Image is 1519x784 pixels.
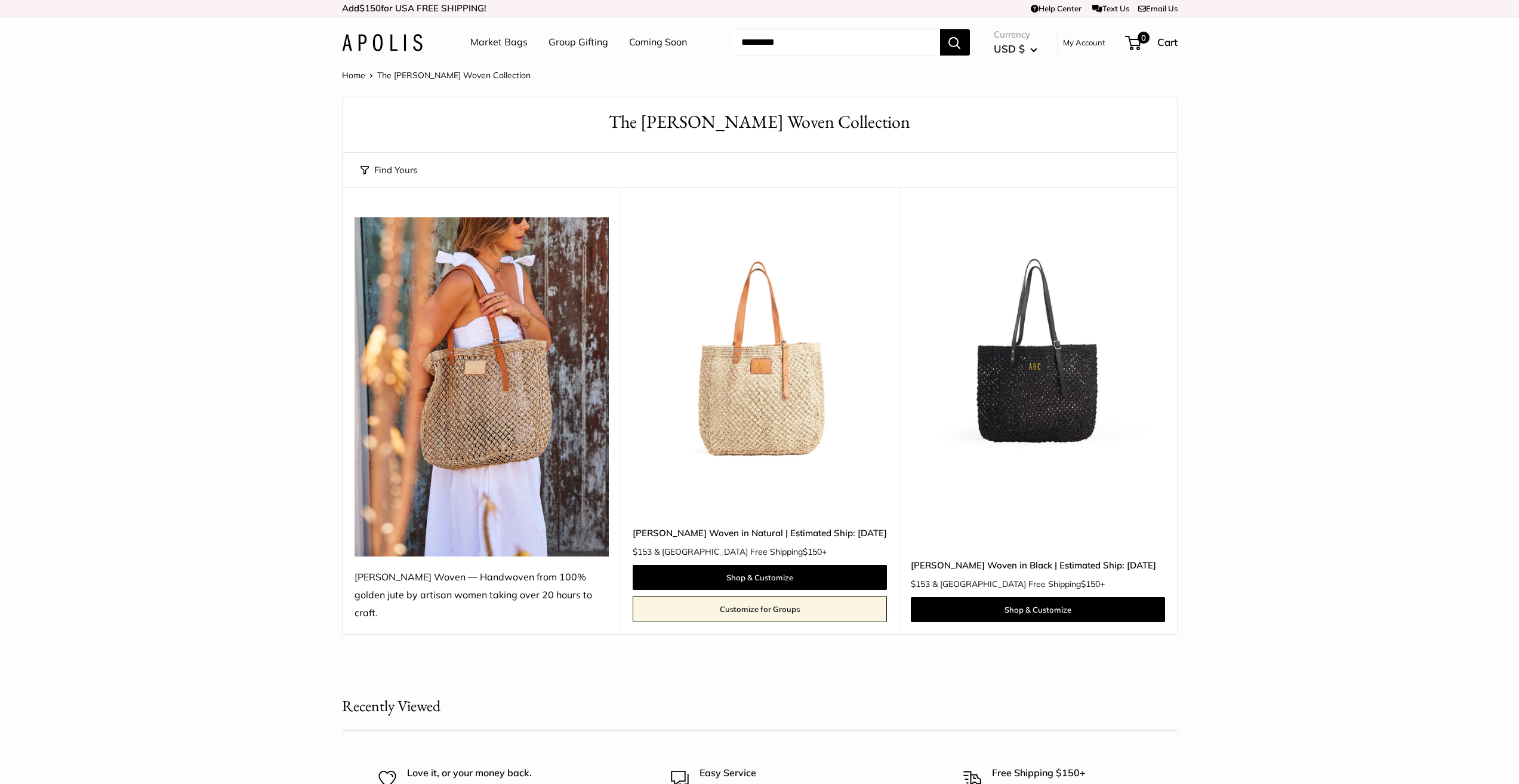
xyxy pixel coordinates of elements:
button: Search [940,29,970,56]
span: The [PERSON_NAME] Woven Collection [377,70,531,81]
a: Shop & Customize [911,597,1165,622]
span: $153 [911,579,930,589]
a: Customize for Groups [633,596,887,622]
p: Easy Service [700,765,849,781]
a: Home [342,70,365,81]
span: Cart [1157,36,1178,48]
span: 0 [1137,32,1149,44]
a: Market Bags [470,33,528,51]
img: Mercado Woven in Black | Estimated Ship: Oct. 19th [911,217,1165,472]
img: Mercado Woven — Handwoven from 100% golden jute by artisan women taking over 20 hours to craft. [355,217,609,557]
a: [PERSON_NAME] Woven in Black | Estimated Ship: [DATE] [911,558,1165,572]
a: Email Us [1138,4,1178,13]
a: Shop & Customize [633,565,887,590]
span: Currency [994,26,1037,43]
p: Free Shipping $150+ [992,765,1141,781]
a: Help Center [1031,4,1082,13]
span: $150 [1081,579,1100,589]
span: $153 [633,546,652,557]
button: Find Yours [361,162,417,179]
a: My Account [1063,35,1105,50]
a: Mercado Woven in Natural | Estimated Ship: Oct. 19thMercado Woven in Natural | Estimated Ship: Oc... [633,217,887,472]
img: Apolis [342,34,423,51]
span: $150 [359,2,381,14]
h2: Recently Viewed [342,694,440,718]
span: & [GEOGRAPHIC_DATA] Free Shipping + [932,580,1105,588]
span: $150 [803,546,822,557]
nav: Breadcrumb [342,67,531,83]
a: Text Us [1092,4,1129,13]
span: & [GEOGRAPHIC_DATA] Free Shipping + [654,548,827,556]
a: 0 Cart [1126,33,1178,52]
a: [PERSON_NAME] Woven in Natural | Estimated Ship: [DATE] [633,526,887,540]
img: Mercado Woven in Natural | Estimated Ship: Oct. 19th [633,217,887,472]
div: [PERSON_NAME] Woven — Handwoven from 100% golden jute by artisan women taking over 20 hours to cr... [355,568,609,622]
h1: The [PERSON_NAME] Woven Collection [361,109,1159,135]
a: Group Gifting [549,33,608,51]
a: Coming Soon [629,33,687,51]
input: Search... [732,29,940,56]
a: Mercado Woven in Black | Estimated Ship: Oct. 19thMercado Woven in Black | Estimated Ship: Oct. 19th [911,217,1165,472]
p: Love it, or your money back. [407,765,556,781]
span: USD $ [994,42,1025,55]
button: USD $ [994,39,1037,59]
